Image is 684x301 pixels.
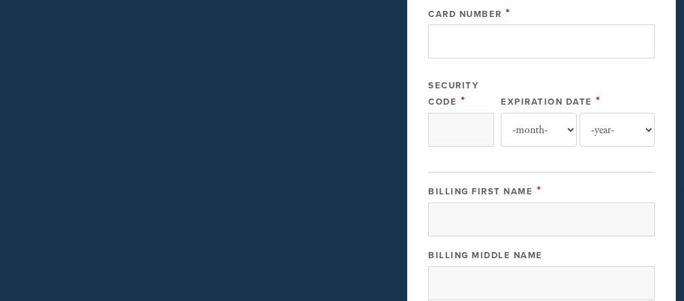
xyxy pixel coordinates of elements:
[537,183,542,198] span: This field is required.
[501,96,592,107] label: Expiration Date
[506,6,511,20] span: This field is required.
[428,250,543,261] label: Billing Middle Name
[428,186,533,197] label: Billing First Name
[461,94,466,108] span: This field is required.
[596,94,601,108] span: This field is required.
[428,9,502,20] label: Card Number
[501,113,576,147] select: Expiration Date month
[428,80,478,107] label: Security Code
[579,113,655,147] select: Expiration Date year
